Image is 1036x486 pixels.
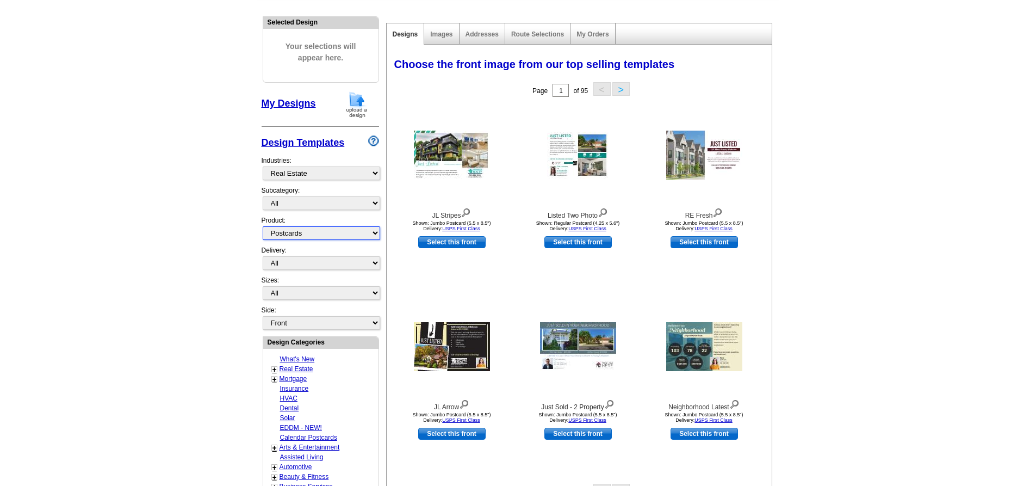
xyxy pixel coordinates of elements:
[414,131,490,180] img: JL Stripes
[518,412,638,423] div: Shown: Jumbo Postcard (5.5 x 8.5") Delivery:
[280,463,312,471] a: Automotive
[612,82,630,96] button: >
[272,444,277,452] a: +
[604,397,615,409] img: view design details
[280,434,337,441] a: Calendar Postcards
[573,87,588,95] span: of 95
[392,220,512,231] div: Shown: Jumbo Postcard (5.5 x 8.5") Delivery:
[394,58,675,70] span: Choose the front image from our top selling templates
[518,397,638,412] div: Just Sold - 2 Property
[461,206,471,218] img: view design details
[644,206,764,220] div: RE Fresh
[712,206,723,218] img: view design details
[280,453,324,461] a: Assisted Living
[280,365,313,373] a: Real Estate
[466,30,499,38] a: Addresses
[272,463,277,472] a: +
[418,428,486,440] a: use this design
[598,206,608,218] img: view design details
[272,375,277,384] a: +
[671,428,738,440] a: use this design
[280,414,295,422] a: Solar
[511,30,564,38] a: Route Selections
[544,236,612,248] a: use this design
[666,322,742,371] img: Neighborhood Latest
[442,226,480,231] a: USPS First Class
[280,473,329,481] a: Beauty & Fitness
[272,473,277,482] a: +
[280,385,309,392] a: Insurance
[263,337,379,347] div: Design Categories
[430,30,452,38] a: Images
[262,305,379,331] div: Side:
[729,397,740,409] img: view design details
[442,417,480,423] a: USPS First Class
[392,206,512,220] div: JL Stripes
[644,397,764,412] div: Neighborhood Latest
[280,404,299,412] a: Dental
[568,226,606,231] a: USPS First Class
[593,82,611,96] button: <
[518,206,638,220] div: Listed Two Photo
[818,233,1036,486] iframe: LiveChat chat widget
[262,186,379,216] div: Subcategory:
[694,226,733,231] a: USPS First Class
[280,355,315,363] a: What's New
[280,395,297,402] a: HVAC
[392,397,512,412] div: JL Arrow
[671,236,738,248] a: use this design
[263,17,379,27] div: Selected Design
[262,150,379,186] div: Industries:
[280,424,322,432] a: EDDM - NEW!
[392,412,512,423] div: Shown: Jumbo Postcard (5.5 x 8.5") Delivery:
[568,417,606,423] a: USPS First Class
[576,30,609,38] a: My Orders
[418,236,486,248] a: use this design
[540,322,616,371] img: Just Sold - 2 Property
[547,132,609,179] img: Listed Two Photo
[262,275,379,305] div: Sizes:
[544,428,612,440] a: use this design
[459,397,469,409] img: view design details
[518,220,638,231] div: Shown: Regular Postcard (4.25 x 5.6") Delivery:
[262,137,345,148] a: Design Templates
[694,417,733,423] a: USPS First Class
[280,444,340,451] a: Arts & Entertainment
[272,365,277,374] a: +
[280,375,307,383] a: Mortgage
[262,216,379,245] div: Product:
[414,322,490,371] img: JL Arrow
[644,220,764,231] div: Shown: Jumbo Postcard (5.5 x 8.5") Delivery:
[271,30,370,75] span: Your selections will appear here.
[532,87,548,95] span: Page
[262,98,316,109] a: My Designs
[666,131,742,180] img: RE Fresh
[368,136,379,146] img: design-wizard-help-icon.png
[393,30,418,38] a: Designs
[343,91,371,119] img: upload-design
[644,412,764,423] div: Shown: Jumbo Postcard (5.5 x 8.5") Delivery:
[262,245,379,275] div: Delivery:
